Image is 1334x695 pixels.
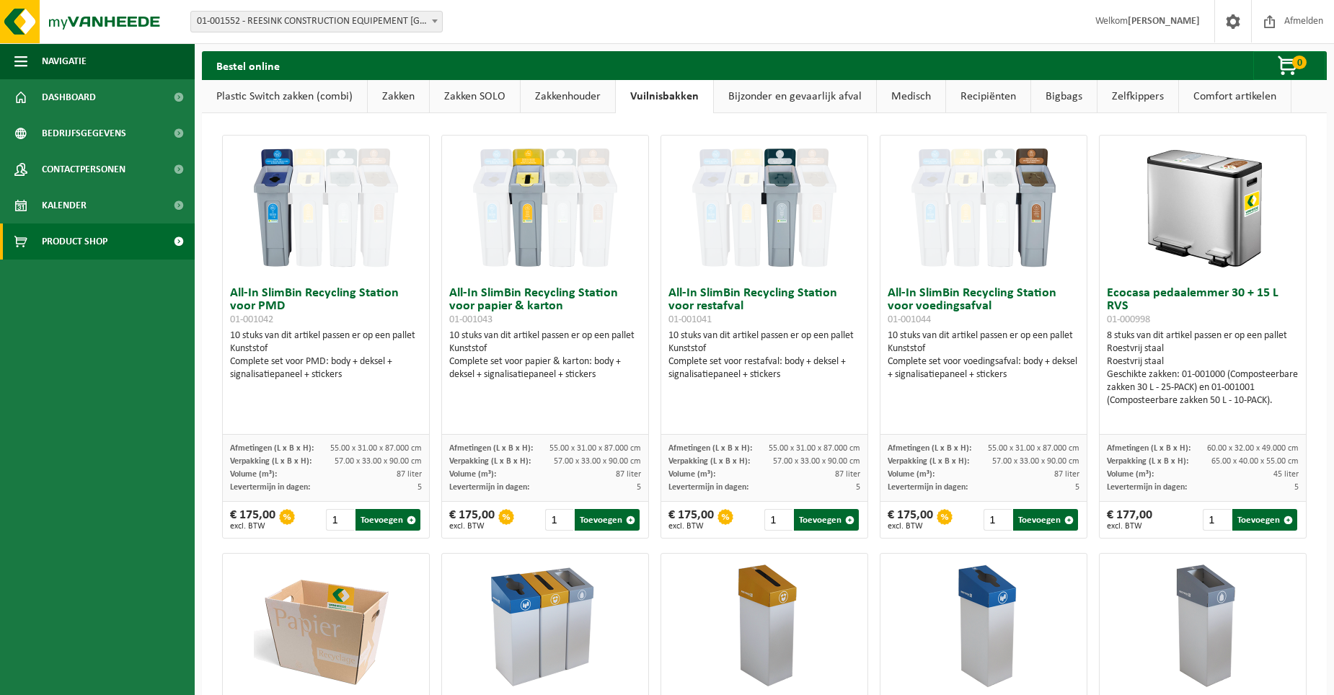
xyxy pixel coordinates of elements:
[335,457,422,466] span: 57.00 x 33.00 x 90.00 cm
[1107,483,1187,492] span: Levertermijn in dagen:
[988,444,1079,453] span: 55.00 x 31.00 x 87.000 cm
[992,457,1079,466] span: 57.00 x 33.00 x 90.00 cm
[230,329,423,381] div: 10 stuks van dit artikel passen er op een pallet
[1203,509,1231,531] input: 1
[230,509,275,531] div: € 175,00
[1013,509,1078,531] button: Toevoegen
[668,287,861,326] h3: All-In SlimBin Recycling Station voor restafval
[449,287,642,326] h3: All-In SlimBin Recycling Station voor papier & karton
[230,470,277,479] span: Volume (m³):
[888,457,969,466] span: Verpakking (L x B x H):
[42,151,125,187] span: Contactpersonen
[888,444,971,453] span: Afmetingen (L x B x H):
[230,355,423,381] div: Complete set voor PMD: body + deksel + signalisatiepaneel + stickers
[1107,287,1299,326] h3: Ecocasa pedaalemmer 30 + 15 L RVS
[1054,470,1079,479] span: 87 liter
[449,483,529,492] span: Levertermijn in dagen:
[888,470,935,479] span: Volume (m³):
[190,11,443,32] span: 01-001552 - REESINK CONSTRUCTION EQUIPEMENT BELGIUM BV - OOSTENDE
[397,470,422,479] span: 87 liter
[1107,329,1299,407] div: 8 stuks van dit artikel passen er op een pallet
[449,509,495,531] div: € 175,00
[1031,80,1097,113] a: Bigbags
[888,509,933,531] div: € 175,00
[668,483,748,492] span: Levertermijn in dagen:
[355,509,420,531] button: Toevoegen
[254,136,398,280] img: 01-001042
[692,136,836,280] img: 01-001041
[202,80,367,113] a: Plastic Switch zakken (combi)
[42,223,107,260] span: Product Shop
[449,314,492,325] span: 01-001043
[575,509,640,531] button: Toevoegen
[449,329,642,381] div: 10 stuks van dit artikel passen er op een pallet
[1107,522,1152,531] span: excl. BTW
[888,522,933,531] span: excl. BTW
[1211,457,1299,466] span: 65.00 x 40.00 x 55.00 cm
[1107,444,1191,453] span: Afmetingen (L x B x H):
[764,509,792,531] input: 1
[1207,444,1299,453] span: 60.00 x 32.00 x 49.000 cm
[668,457,750,466] span: Verpakking (L x B x H):
[326,509,354,531] input: 1
[769,444,860,453] span: 55.00 x 31.00 x 87.000 cm
[1097,80,1178,113] a: Zelfkippers
[42,187,87,223] span: Kalender
[545,509,573,531] input: 1
[1107,509,1152,531] div: € 177,00
[1107,355,1299,368] div: Roestvrij staal
[668,470,715,479] span: Volume (m³):
[888,342,1080,355] div: Kunststof
[888,314,931,325] span: 01-001044
[888,329,1080,381] div: 10 stuks van dit artikel passen er op een pallet
[449,457,531,466] span: Verpakking (L x B x H):
[42,79,96,115] span: Dashboard
[888,287,1080,326] h3: All-In SlimBin Recycling Station voor voedingsafval
[888,483,968,492] span: Levertermijn in dagen:
[877,80,945,113] a: Medisch
[230,287,423,326] h3: All-In SlimBin Recycling Station voor PMD
[191,12,442,32] span: 01-001552 - REESINK CONSTRUCTION EQUIPEMENT BELGIUM BV - OOSTENDE
[1075,483,1079,492] span: 5
[1294,483,1299,492] span: 5
[330,444,422,453] span: 55.00 x 31.00 x 87.000 cm
[668,444,752,453] span: Afmetingen (L x B x H):
[835,470,860,479] span: 87 liter
[42,115,126,151] span: Bedrijfsgegevens
[668,314,712,325] span: 01-001041
[230,483,310,492] span: Levertermijn in dagen:
[1292,56,1307,69] span: 0
[230,444,314,453] span: Afmetingen (L x B x H):
[230,457,312,466] span: Verpakking (L x B x H):
[773,457,860,466] span: 57.00 x 33.00 x 90.00 cm
[668,509,714,531] div: € 175,00
[1107,457,1188,466] span: Verpakking (L x B x H):
[794,509,859,531] button: Toevoegen
[1131,136,1275,280] img: 01-000998
[449,342,642,355] div: Kunststof
[1273,470,1299,479] span: 45 liter
[418,483,422,492] span: 5
[1179,80,1291,113] a: Comfort artikelen
[42,43,87,79] span: Navigatie
[230,342,423,355] div: Kunststof
[668,342,861,355] div: Kunststof
[202,51,294,79] h2: Bestel online
[368,80,429,113] a: Zakken
[1128,16,1200,27] strong: [PERSON_NAME]
[521,80,615,113] a: Zakkenhouder
[549,444,641,453] span: 55.00 x 31.00 x 87.000 cm
[430,80,520,113] a: Zakken SOLO
[616,470,641,479] span: 87 liter
[449,470,496,479] span: Volume (m³):
[1232,509,1297,531] button: Toevoegen
[1107,342,1299,355] div: Roestvrij staal
[984,509,1012,531] input: 1
[668,355,861,381] div: Complete set voor restafval: body + deksel + signalisatiepaneel + stickers
[449,522,495,531] span: excl. BTW
[473,136,617,280] img: 01-001043
[668,522,714,531] span: excl. BTW
[449,355,642,381] div: Complete set voor papier & karton: body + deksel + signalisatiepaneel + stickers
[888,355,1080,381] div: Complete set voor voedingsafval: body + deksel + signalisatiepaneel + stickers
[911,136,1056,280] img: 01-001044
